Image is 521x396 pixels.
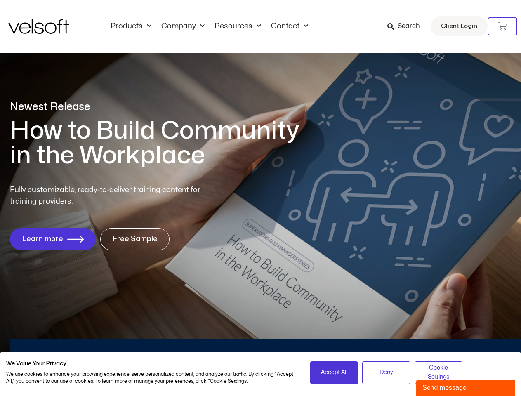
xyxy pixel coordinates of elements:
[387,19,426,33] a: Search
[321,368,347,377] span: Accept All
[100,228,170,250] a: Free Sample
[10,100,311,114] p: Newest Release
[10,118,311,168] h1: How to Build Community in the Workplace
[420,363,457,382] span: Cookie Settings
[10,184,215,207] p: Fully customizable, ready-to-deliver training content for training providers.
[310,361,358,384] button: Accept all cookies
[22,235,63,243] span: Learn more
[415,361,463,384] button: Adjust cookie preferences
[10,228,96,250] a: Learn more
[156,22,210,31] a: CompanyMenu Toggle
[416,378,517,396] iframe: chat widget
[431,16,488,36] a: Client Login
[398,21,420,32] span: Search
[210,22,266,31] a: ResourcesMenu Toggle
[441,21,477,32] span: Client Login
[266,22,313,31] a: ContactMenu Toggle
[106,22,156,31] a: ProductsMenu Toggle
[106,22,313,31] nav: Menu
[112,235,158,243] span: Free Sample
[380,368,393,377] span: Deny
[6,360,298,368] h2: We Value Your Privacy
[6,371,298,385] p: We use cookies to enhance your browsing experience, serve personalized content, and analyze our t...
[362,361,410,384] button: Deny all cookies
[8,19,69,34] img: Velsoft Training Materials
